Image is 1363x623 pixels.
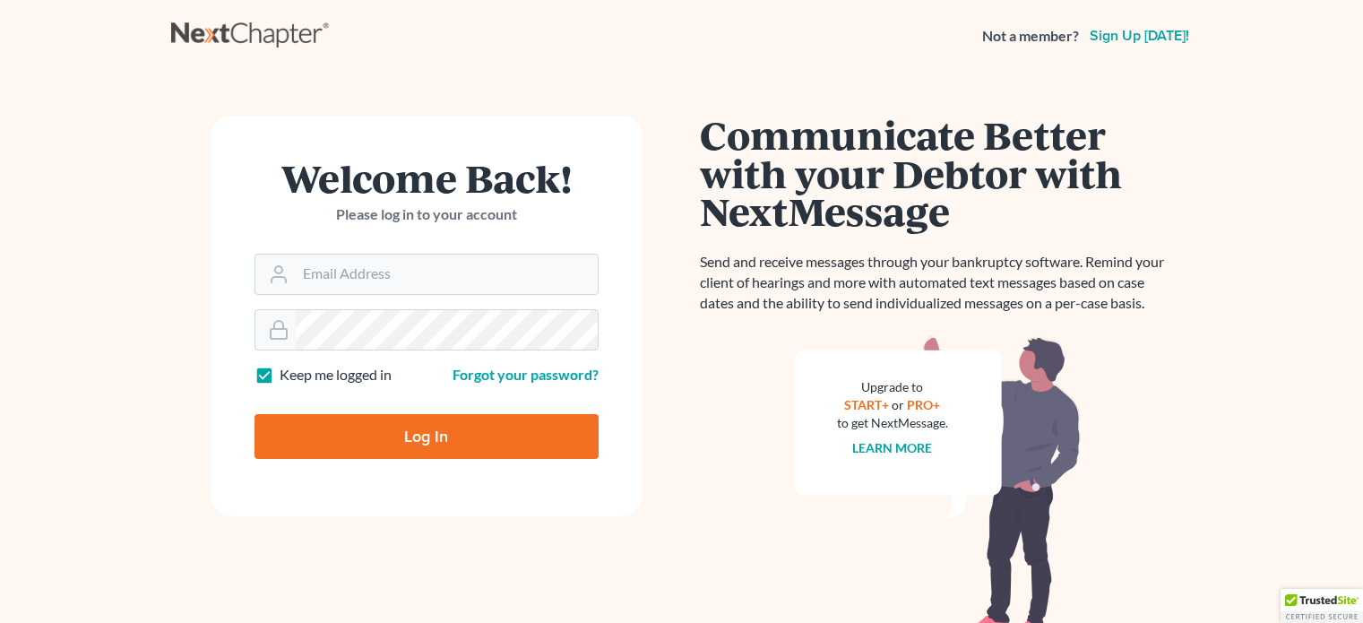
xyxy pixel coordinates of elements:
label: Keep me logged in [280,365,392,385]
h1: Welcome Back! [254,159,599,197]
input: Email Address [296,255,598,294]
input: Log In [254,414,599,459]
strong: Not a member? [982,26,1079,47]
h1: Communicate Better with your Debtor with NextMessage [700,116,1175,230]
div: TrustedSite Certified [1281,589,1363,623]
a: START+ [844,397,889,412]
a: Sign up [DATE]! [1086,29,1193,43]
p: Send and receive messages through your bankruptcy software. Remind your client of hearings and mo... [700,252,1175,314]
p: Please log in to your account [254,204,599,225]
a: Forgot your password? [453,366,599,383]
a: Learn more [852,440,932,455]
a: PRO+ [907,397,940,412]
div: to get NextMessage. [837,414,948,432]
span: or [892,397,904,412]
div: Upgrade to [837,378,948,396]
